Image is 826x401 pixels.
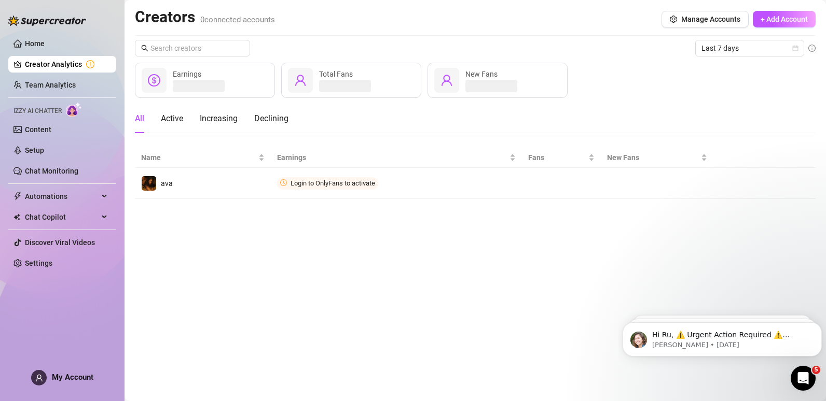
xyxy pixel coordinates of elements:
[25,39,45,48] a: Home
[13,192,22,200] span: thunderbolt
[35,374,43,382] span: user
[607,152,699,163] span: New Fans
[440,74,453,87] span: user
[142,176,156,191] img: ava
[173,70,201,78] span: Earnings
[753,11,816,27] button: + Add Account
[528,152,586,163] span: Fans
[8,16,86,26] img: logo-BBDzfeDw.svg
[13,213,20,221] img: Chat Copilot
[25,56,108,73] a: Creator Analytics exclamation-circle
[135,7,275,27] h2: Creators
[791,366,816,391] iframe: Intercom live chat
[618,300,826,373] iframe: Intercom notifications message
[135,112,144,125] div: All
[25,259,52,267] a: Settings
[271,148,522,168] th: Earnings
[66,102,82,117] img: AI Chatter
[812,366,820,374] span: 5
[25,81,76,89] a: Team Analytics
[294,74,307,87] span: user
[465,70,498,78] span: New Fans
[200,112,238,125] div: Increasing
[161,179,173,188] span: ava
[701,40,798,56] span: Last 7 days
[25,209,99,225] span: Chat Copilot
[141,152,256,163] span: Name
[792,45,799,51] span: calendar
[25,125,51,134] a: Content
[25,146,44,154] a: Setup
[761,15,808,23] span: + Add Account
[148,74,160,87] span: dollar-circle
[277,152,507,163] span: Earnings
[662,11,749,27] button: Manage Accounts
[808,45,816,52] span: info-circle
[25,238,95,247] a: Discover Viral Videos
[522,148,600,168] th: Fans
[601,148,713,168] th: New Fans
[141,45,148,52] span: search
[25,167,78,175] a: Chat Monitoring
[254,112,288,125] div: Declining
[200,15,275,24] span: 0 connected accounts
[150,42,236,54] input: Search creators
[161,112,183,125] div: Active
[670,16,677,23] span: setting
[25,188,99,205] span: Automations
[280,179,287,186] span: clock-circle
[291,179,375,187] span: Login to OnlyFans to activate
[681,15,740,23] span: Manage Accounts
[52,373,93,382] span: My Account
[319,70,353,78] span: Total Fans
[135,148,271,168] th: Name
[13,106,62,116] span: Izzy AI Chatter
